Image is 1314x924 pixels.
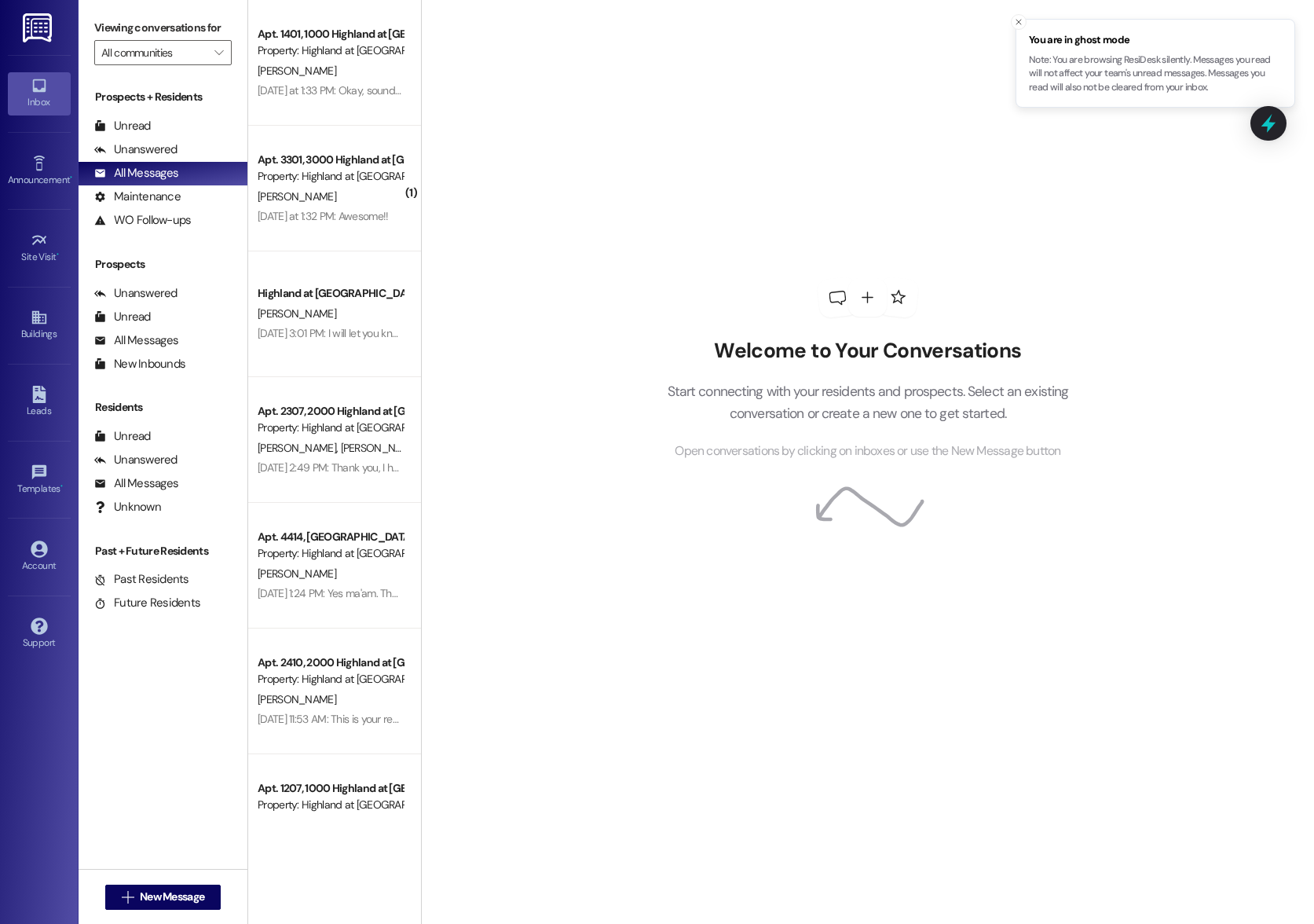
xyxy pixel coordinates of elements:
div: Prospects + Residents [79,89,247,105]
div: Apt. 4414, [GEOGRAPHIC_DATA] at [GEOGRAPHIC_DATA] [258,529,403,545]
span: [PERSON_NAME] [258,692,336,706]
span: [PERSON_NAME] [340,441,419,455]
div: Past Residents [94,571,189,588]
div: Future Residents [94,595,200,611]
span: [PERSON_NAME] [258,566,336,581]
div: Unanswered [94,452,178,468]
div: New Inbounds [94,356,185,372]
div: Prospects [79,256,247,273]
button: New Message [105,885,221,910]
span: You are in ghost mode [1029,32,1282,48]
div: Property: Highland at [GEOGRAPHIC_DATA] [258,797,403,813]
a: Leads [8,381,71,423]
img: ResiDesk Logo [23,13,55,42]
div: Unknown [94,499,161,515]
label: Viewing conversations for [94,16,232,40]
div: Residents [79,399,247,416]
span: [PERSON_NAME] [258,64,336,78]
button: Close toast [1011,14,1027,30]
div: Maintenance [94,189,181,205]
div: Apt. 1401, 1000 Highland at [GEOGRAPHIC_DATA] [258,26,403,42]
div: [DATE] at 1:32 PM: Awesome!! [258,209,388,223]
i:  [122,891,134,904]
div: Apt. 1207, 1000 Highland at [GEOGRAPHIC_DATA] [258,780,403,797]
div: Property: Highland at [GEOGRAPHIC_DATA] [258,42,403,59]
h2: Welcome to Your Conversations [643,339,1093,364]
div: Property: Highland at [GEOGRAPHIC_DATA] [258,545,403,562]
div: [DATE] 2:49 PM: Thank you, I have updated our system. [258,460,507,475]
div: [DATE] 1:24 PM: Yes ma'am. Thank you for that information, I will give this to [PERSON_NAME] and ... [258,586,1118,600]
p: Start connecting with your residents and prospects. Select an existing conversation or create a n... [643,380,1093,425]
div: All Messages [94,332,178,349]
span: Open conversations by clicking on inboxes or use the New Message button [675,442,1060,461]
p: Note: You are browsing ResiDesk silently. Messages you read will not affect your team's unread me... [1029,53,1282,95]
div: Unread [94,309,151,325]
span: [PERSON_NAME] [258,189,336,203]
div: Highland at [GEOGRAPHIC_DATA] [258,285,403,302]
a: Buildings [8,304,71,346]
span: New Message [140,889,204,905]
input: All communities [101,40,207,65]
a: Support [8,613,71,655]
span: [PERSON_NAME] [258,441,341,455]
div: Property: Highland at [GEOGRAPHIC_DATA] [258,420,403,436]
span: • [70,172,72,183]
span: • [57,249,59,260]
div: All Messages [94,165,178,181]
div: Unanswered [94,141,178,158]
div: Apt. 2307, 2000 Highland at [GEOGRAPHIC_DATA] [258,403,403,420]
div: Unanswered [94,285,178,302]
span: [PERSON_NAME] [258,306,336,321]
div: Past + Future Residents [79,543,247,559]
div: [DATE] 3:01 PM: I will let you know if something comes available at the end of the month. [258,326,653,340]
i:  [214,46,223,59]
div: Unread [94,428,151,445]
div: Apt. 2410, 2000 Highland at [GEOGRAPHIC_DATA] [258,654,403,671]
div: [DATE] at 1:33 PM: Okay, sounds good. [258,83,428,97]
div: Unread [94,118,151,134]
div: [DATE] 11:53 AM: This is your receipt showing your modem has been returned to UPS for shipping. [258,712,695,726]
a: Account [8,536,71,578]
div: All Messages [94,475,178,492]
a: Templates • [8,459,71,501]
span: • [60,481,63,492]
div: Property: Highland at [GEOGRAPHIC_DATA] [258,671,403,687]
div: WO Follow-ups [94,212,191,229]
div: Property: Highland at [GEOGRAPHIC_DATA] [258,168,403,185]
a: Site Visit • [8,227,71,269]
div: Apt. 3301, 3000 Highland at [GEOGRAPHIC_DATA] [258,152,403,168]
a: Inbox [8,72,71,115]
